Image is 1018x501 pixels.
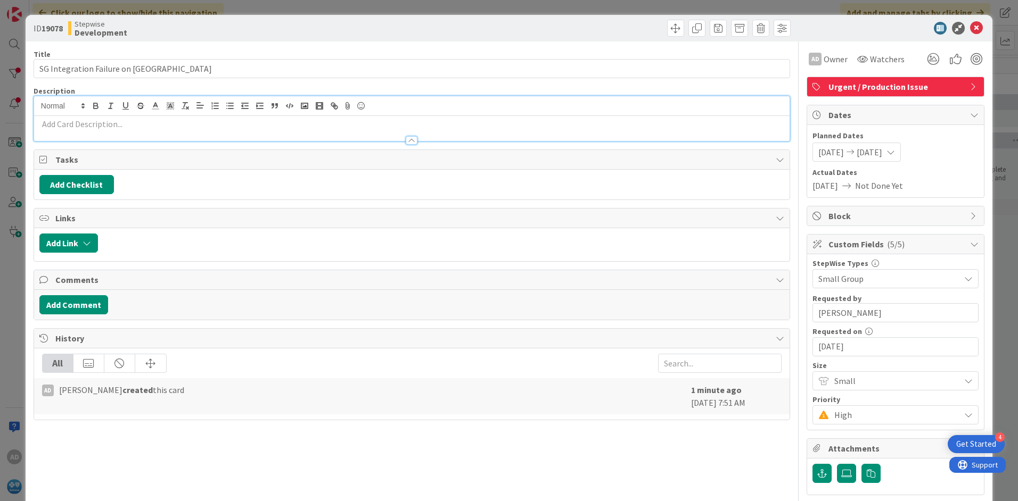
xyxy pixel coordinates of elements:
div: Requested on [812,328,979,335]
b: Development [75,28,127,37]
span: Comments [55,273,770,286]
span: Dates [828,108,965,121]
span: Tasks [55,153,770,166]
button: Add Comment [39,295,108,314]
span: [PERSON_NAME] this card [59,383,184,396]
div: Size [812,362,979,369]
div: AD [809,53,822,65]
span: Block [828,210,965,222]
div: 4 [995,432,1005,442]
label: Title [34,49,51,59]
div: StepWise Types [812,260,979,267]
div: [DATE] 7:51 AM [691,383,782,409]
span: Support [22,2,48,14]
span: [DATE] [857,146,882,158]
div: Get Started [956,439,996,449]
input: type card name here... [34,59,790,78]
span: Links [55,212,770,224]
span: Small Group [818,271,955,286]
span: Actual Dates [812,167,979,178]
div: Open Get Started checklist, remaining modules: 4 [948,435,1005,453]
span: Not Done Yet [855,179,903,192]
span: History [55,332,770,345]
span: [DATE] [818,146,844,158]
span: Attachments [828,442,965,455]
span: Planned Dates [812,130,979,141]
div: AD [42,385,54,396]
div: All [43,354,73,372]
span: Small [834,373,955,388]
b: 1 minute ago [691,385,742,395]
label: Requested by [812,294,861,303]
span: Stepwise [75,20,127,28]
input: MM/DD/YYYY [818,338,973,356]
span: [DATE] [812,179,838,192]
span: High [834,407,955,422]
div: Priority [812,396,979,403]
span: Urgent / Production Issue [828,80,965,93]
span: ( 5/5 ) [887,239,905,249]
span: Owner [824,53,848,65]
b: created [122,385,153,395]
span: Custom Fields [828,238,965,250]
input: Search... [658,354,782,373]
span: Description [34,86,75,96]
span: ID [34,22,63,35]
button: Add Link [39,233,98,253]
span: Watchers [870,53,905,65]
b: 19078 [42,23,63,34]
button: Add Checklist [39,175,114,194]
